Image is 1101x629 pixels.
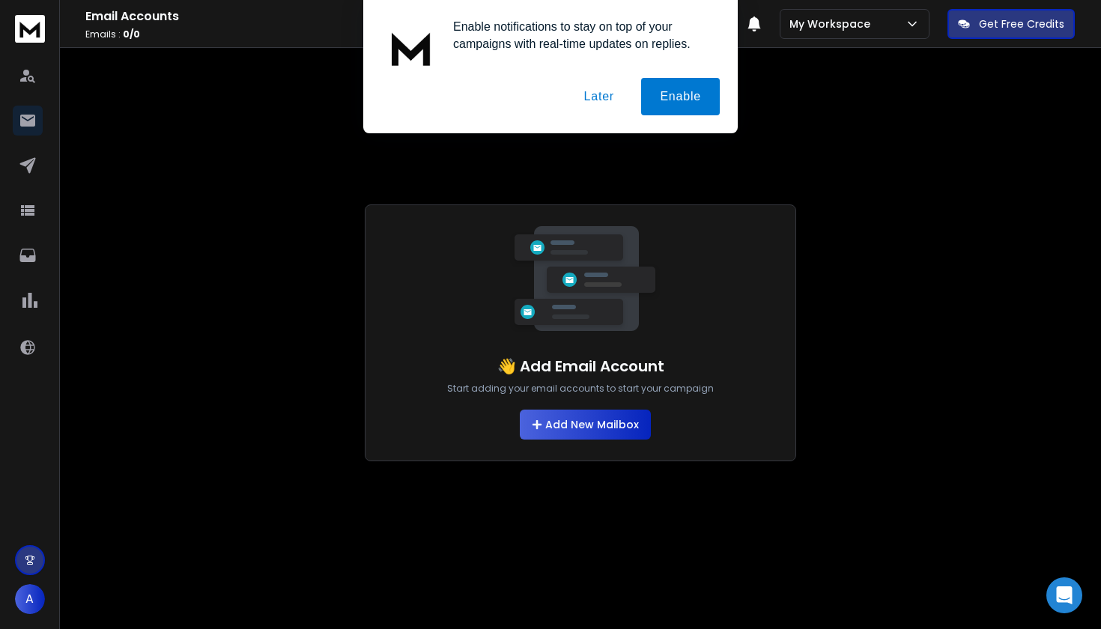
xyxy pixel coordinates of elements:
img: notification icon [381,18,441,78]
h1: 👋 Add Email Account [497,356,664,377]
button: A [15,584,45,614]
button: Later [565,78,632,115]
div: Enable notifications to stay on top of your campaigns with real-time updates on replies. [441,18,720,52]
button: Add New Mailbox [520,410,651,440]
div: Open Intercom Messenger [1046,577,1082,613]
p: Start adding your email accounts to start your campaign [447,383,714,395]
button: Enable [641,78,720,115]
